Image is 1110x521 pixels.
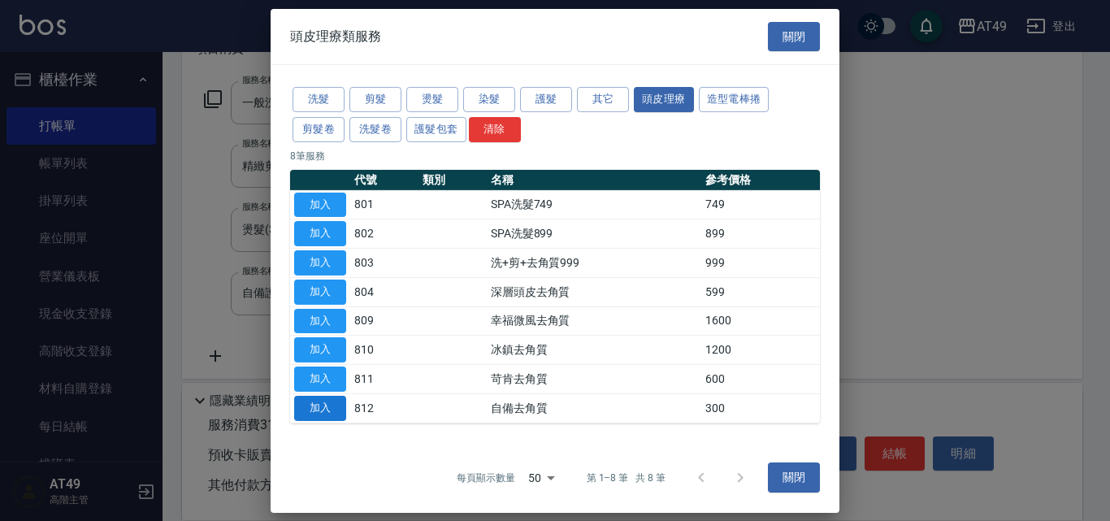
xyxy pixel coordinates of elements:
[699,87,770,112] button: 造型電棒捲
[457,471,515,485] p: 每頁顯示數量
[701,219,820,249] td: 899
[350,306,418,336] td: 809
[350,277,418,306] td: 804
[294,337,346,363] button: 加入
[290,148,820,163] p: 8 筆服務
[701,306,820,336] td: 1600
[294,250,346,276] button: 加入
[701,169,820,190] th: 參考價格
[294,308,346,333] button: 加入
[290,28,381,45] span: 頭皮理療類服務
[487,248,702,277] td: 洗+剪+去角質999
[701,277,820,306] td: 599
[349,87,401,112] button: 剪髮
[294,367,346,392] button: 加入
[520,87,572,112] button: 護髮
[487,190,702,219] td: SPA洗髮749
[349,117,401,142] button: 洗髮卷
[294,280,346,305] button: 加入
[350,190,418,219] td: 801
[350,336,418,365] td: 810
[701,248,820,277] td: 999
[487,364,702,393] td: 苛肯去角質
[487,169,702,190] th: 名稱
[487,393,702,423] td: 自備去角質
[418,169,487,190] th: 類別
[577,87,629,112] button: 其它
[768,462,820,493] button: 關閉
[406,87,458,112] button: 燙髮
[294,192,346,217] button: 加入
[587,471,666,485] p: 第 1–8 筆 共 8 筆
[487,277,702,306] td: 深層頭皮去角質
[701,364,820,393] td: 600
[463,87,515,112] button: 染髮
[294,396,346,421] button: 加入
[701,336,820,365] td: 1200
[469,117,521,142] button: 清除
[634,87,694,112] button: 頭皮理療
[406,117,466,142] button: 護髮包套
[350,393,418,423] td: 812
[350,219,418,249] td: 802
[522,455,561,499] div: 50
[487,219,702,249] td: SPA洗髮899
[768,21,820,51] button: 關閉
[487,306,702,336] td: 幸福微風去角質
[294,221,346,246] button: 加入
[701,190,820,219] td: 749
[350,248,418,277] td: 803
[293,117,345,142] button: 剪髮卷
[350,169,418,190] th: 代號
[487,336,702,365] td: 冰鎮去角質
[350,364,418,393] td: 811
[701,393,820,423] td: 300
[293,87,345,112] button: 洗髮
